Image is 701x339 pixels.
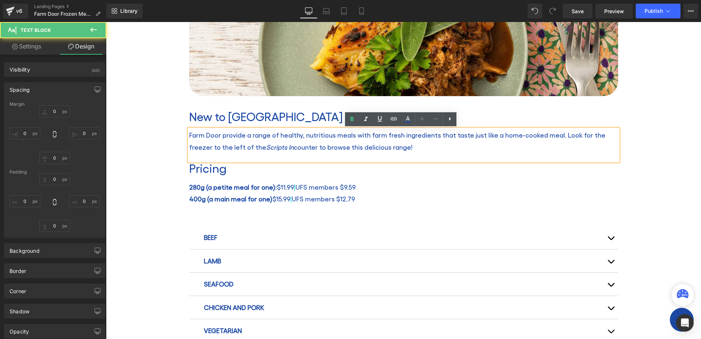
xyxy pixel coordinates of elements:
div: Corner [10,284,26,294]
p: Farm Door provide a range of healthy, nutritious meals with farm fresh ingredients that taste jus... [83,107,512,131]
div: Padding [10,169,100,175]
a: Tablet [335,4,353,18]
span: SEAFOOD [98,258,128,266]
div: Open Intercom Messenger [676,314,694,332]
input: 0 [39,105,70,117]
div: Opacity [10,324,29,335]
input: 0 [39,152,70,164]
a: Design [55,38,108,55]
span: VEGETARIAN [98,305,136,312]
a: New Library [106,4,143,18]
input: 0 [39,220,70,232]
span: BEEF [98,211,111,219]
div: Margin [10,102,100,107]
input: 0 [10,127,40,139]
div: v6 [15,6,24,16]
p: $15.99 UFS members $12.79 [83,171,512,183]
div: Background [10,244,40,254]
input: 0 [69,127,100,139]
span: | [184,173,186,181]
p: $11.99 UFS members $9.59 [83,159,512,171]
span: Publish [645,8,663,14]
h2: Pricing [83,139,512,153]
div: Spacing [10,83,30,93]
span: 280g (a petite meal for one): [83,161,171,169]
span: | [188,161,190,169]
a: Desktop [300,4,318,18]
a: Mobile [353,4,370,18]
span: 400g (a main meal for one) [83,173,166,181]
input: 0 [10,195,40,207]
a: v6 [3,4,28,18]
a: Landing Pages [34,4,106,10]
a: Preview [595,4,633,18]
span: LAMB [98,235,115,243]
button: Redo [545,4,560,18]
span: Text Block [21,27,51,33]
span: Library [120,8,137,14]
button: More [683,4,698,18]
div: (All) [92,62,100,74]
span: Preview [604,7,624,15]
i: Scripts In [160,121,188,129]
button: Publish [636,4,680,18]
div: Visibility [10,62,30,73]
h1: New to [GEOGRAPHIC_DATA] UFS Pharmacy [83,87,512,101]
a: Laptop [318,4,335,18]
span: Farm Door Frozen Meals [34,11,92,17]
input: 0 [69,195,100,207]
span: Save [572,7,584,15]
div: Shadow [10,304,29,314]
button: Undo [528,4,542,18]
div: Border [10,264,26,274]
span: CHICKEN AND PORK [98,281,158,289]
input: 0 [39,173,70,185]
